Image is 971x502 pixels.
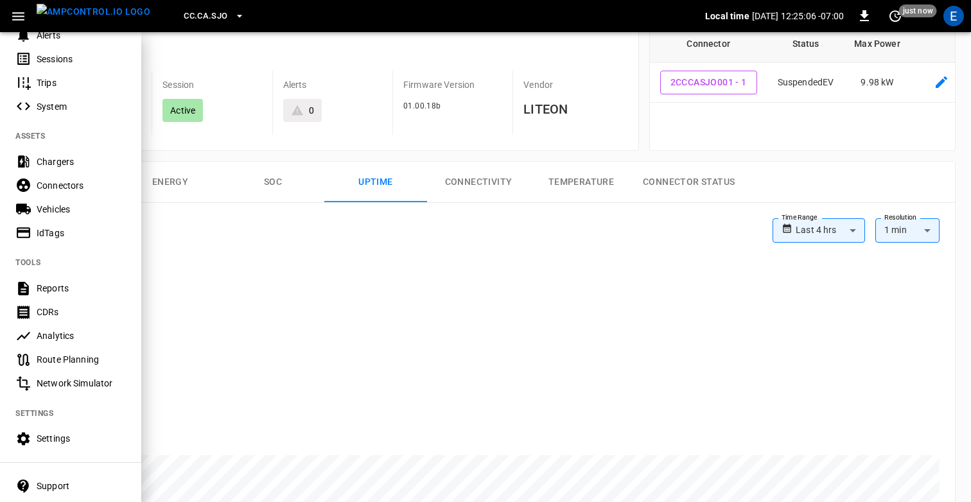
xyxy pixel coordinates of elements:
[37,377,126,390] div: Network Simulator
[37,282,126,295] div: Reports
[37,100,126,113] div: System
[899,4,937,17] span: just now
[37,306,126,318] div: CDRs
[705,10,749,22] p: Local time
[37,480,126,492] div: Support
[752,10,844,22] p: [DATE] 12:25:06 -07:00
[37,432,126,445] div: Settings
[37,76,126,89] div: Trips
[37,29,126,42] div: Alerts
[184,9,227,24] span: CC.CA.SJO
[37,203,126,216] div: Vehicles
[37,329,126,342] div: Analytics
[37,4,150,20] img: ampcontrol.io logo
[37,53,126,65] div: Sessions
[37,227,126,239] div: IdTags
[37,155,126,168] div: Chargers
[37,179,126,192] div: Connectors
[885,6,905,26] button: set refresh interval
[37,353,126,366] div: Route Planning
[943,6,964,26] div: profile-icon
